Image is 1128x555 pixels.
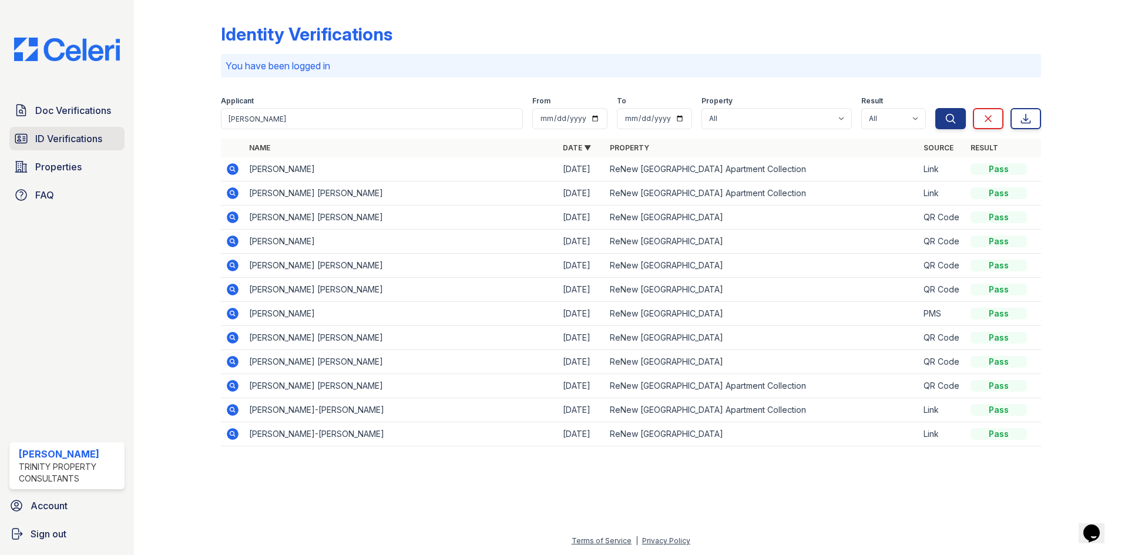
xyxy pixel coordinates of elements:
input: Search by name or phone number [221,108,523,129]
div: [PERSON_NAME] [19,447,120,461]
td: [DATE] [558,398,605,422]
td: [PERSON_NAME] [PERSON_NAME] [244,181,558,206]
td: ReNew [GEOGRAPHIC_DATA] [605,326,919,350]
td: QR Code [919,206,966,230]
td: [DATE] [558,350,605,374]
td: [PERSON_NAME] [PERSON_NAME] [244,326,558,350]
td: ReNew [GEOGRAPHIC_DATA] [605,350,919,374]
td: [PERSON_NAME] [244,157,558,181]
td: [PERSON_NAME] [PERSON_NAME] [244,206,558,230]
label: From [532,96,550,106]
td: ReNew [GEOGRAPHIC_DATA] [605,422,919,446]
span: FAQ [35,188,54,202]
label: Applicant [221,96,254,106]
td: [DATE] [558,181,605,206]
a: Name [249,143,270,152]
td: QR Code [919,254,966,278]
label: Result [861,96,883,106]
td: QR Code [919,278,966,302]
td: ReNew [GEOGRAPHIC_DATA] Apartment Collection [605,374,919,398]
a: Result [971,143,998,152]
td: ReNew [GEOGRAPHIC_DATA] [605,278,919,302]
td: Link [919,181,966,206]
td: QR Code [919,230,966,254]
div: Pass [971,308,1027,319]
td: [PERSON_NAME] [PERSON_NAME] [244,374,558,398]
div: Pass [971,236,1027,247]
a: Date ▼ [563,143,591,152]
td: ReNew [GEOGRAPHIC_DATA] Apartment Collection [605,398,919,422]
td: ReNew [GEOGRAPHIC_DATA] [605,254,919,278]
td: PMS [919,302,966,326]
div: Pass [971,211,1027,223]
td: QR Code [919,374,966,398]
td: [PERSON_NAME]-[PERSON_NAME] [244,422,558,446]
td: QR Code [919,326,966,350]
a: Source [924,143,954,152]
a: FAQ [9,183,125,207]
div: Pass [971,428,1027,440]
span: Account [31,499,68,513]
div: Pass [971,332,1027,344]
a: Sign out [5,522,129,546]
p: You have been logged in [226,59,1036,73]
div: Pass [971,356,1027,368]
td: [DATE] [558,254,605,278]
td: [PERSON_NAME] [PERSON_NAME] [244,254,558,278]
div: Pass [971,163,1027,175]
td: [DATE] [558,302,605,326]
img: CE_Logo_Blue-a8612792a0a2168367f1c8372b55b34899dd931a85d93a1a3d3e32e68fde9ad4.png [5,38,129,61]
a: Doc Verifications [9,99,125,122]
td: [PERSON_NAME] [PERSON_NAME] [244,278,558,302]
td: [DATE] [558,326,605,350]
span: ID Verifications [35,132,102,146]
a: Properties [9,155,125,179]
div: | [636,536,638,545]
td: [PERSON_NAME]-[PERSON_NAME] [244,398,558,422]
iframe: chat widget [1079,508,1116,543]
td: ReNew [GEOGRAPHIC_DATA] [605,206,919,230]
div: Pass [971,380,1027,392]
td: Link [919,398,966,422]
td: [DATE] [558,278,605,302]
td: ReNew [GEOGRAPHIC_DATA] [605,302,919,326]
span: Sign out [31,527,66,541]
td: [DATE] [558,422,605,446]
td: [DATE] [558,230,605,254]
td: [PERSON_NAME] [244,230,558,254]
label: Property [701,96,733,106]
td: Link [919,157,966,181]
td: ReNew [GEOGRAPHIC_DATA] Apartment Collection [605,157,919,181]
a: Account [5,494,129,517]
td: [DATE] [558,374,605,398]
a: ID Verifications [9,127,125,150]
td: ReNew [GEOGRAPHIC_DATA] Apartment Collection [605,181,919,206]
div: Pass [971,260,1027,271]
div: Trinity Property Consultants [19,461,120,485]
div: Pass [971,284,1027,295]
a: Privacy Policy [642,536,690,545]
label: To [617,96,626,106]
td: [PERSON_NAME] [244,302,558,326]
td: [DATE] [558,157,605,181]
a: Terms of Service [572,536,632,545]
td: ReNew [GEOGRAPHIC_DATA] [605,230,919,254]
div: Pass [971,187,1027,199]
td: [DATE] [558,206,605,230]
td: Link [919,422,966,446]
span: Doc Verifications [35,103,111,117]
td: QR Code [919,350,966,374]
td: [PERSON_NAME] [PERSON_NAME] [244,350,558,374]
span: Properties [35,160,82,174]
a: Property [610,143,649,152]
div: Pass [971,404,1027,416]
div: Identity Verifications [221,23,392,45]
